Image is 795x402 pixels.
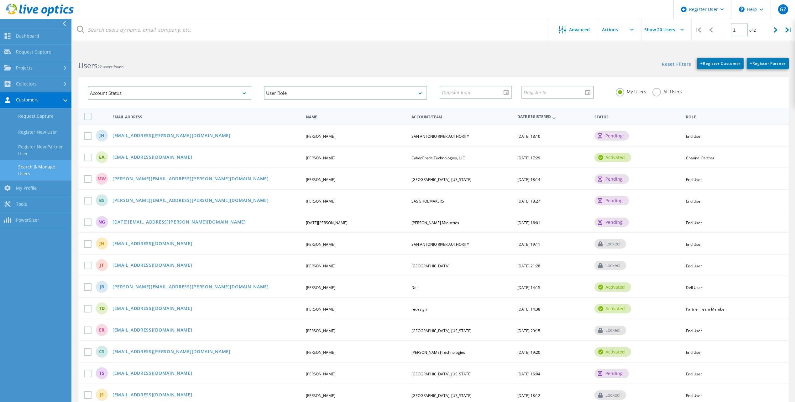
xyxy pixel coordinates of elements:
span: [DATE] 18:10 [517,134,540,139]
span: SAN ANTONIO RIVER AUTHORITY [411,242,469,247]
span: Advanced [569,28,590,32]
span: Channel Partner [686,155,714,161]
a: [PERSON_NAME][EMAIL_ADDRESS][PERSON_NAME][DOMAIN_NAME] [112,177,269,182]
span: GZ [780,7,786,12]
div: activated [594,347,631,357]
span: [PERSON_NAME] [306,263,335,269]
a: Live Optics Dashboard [6,13,74,18]
span: ER [99,328,104,332]
span: Dell [411,285,418,290]
span: BS [99,198,104,203]
div: User Role [264,86,427,100]
span: Account/Team [411,115,512,119]
span: [PERSON_NAME] [306,350,335,355]
a: [EMAIL_ADDRESS][PERSON_NAME][DOMAIN_NAME] [112,133,231,139]
span: [GEOGRAPHIC_DATA], [US_STATE] [411,177,472,182]
span: Role [686,115,779,119]
span: [DATE] 21:28 [517,263,540,269]
span: [DATE] 20:15 [517,328,540,333]
a: [PERSON_NAME][EMAIL_ADDRESS][PERSON_NAME][DOMAIN_NAME] [112,285,269,290]
a: [EMAIL_ADDRESS][DOMAIN_NAME] [112,328,192,333]
span: JS [100,393,104,397]
div: pending [594,196,629,205]
span: [DATE][PERSON_NAME] [306,220,348,225]
span: TD [99,306,105,311]
span: End User [686,263,702,269]
span: Register Partner [750,61,786,66]
a: +Register Customer [697,58,744,69]
span: MW [97,177,106,181]
span: TS [99,371,104,375]
span: SAN ANTONIO RIVER AUTHORITY [411,134,469,139]
span: SAS SHOEMAKERS [411,198,444,204]
span: Partner Team Member [686,307,726,312]
span: JB [100,285,104,289]
a: [EMAIL_ADDRESS][PERSON_NAME][DOMAIN_NAME] [112,349,231,355]
span: End User [686,220,702,225]
a: +Register Partner [747,58,789,69]
b: Users [78,60,97,70]
span: Dell User [686,285,702,290]
span: JH [99,241,104,246]
span: [GEOGRAPHIC_DATA], [US_STATE] [411,393,472,398]
span: End User [686,177,702,182]
div: pending [594,131,629,141]
span: [DATE] 14:38 [517,307,540,312]
b: + [700,61,703,66]
a: [EMAIL_ADDRESS][DOMAIN_NAME] [112,263,192,268]
span: [DATE] 14:15 [517,285,540,290]
span: [PERSON_NAME] [306,328,335,333]
span: Name [306,115,406,119]
span: [PERSON_NAME] [306,371,335,377]
span: End User [686,371,702,377]
div: locked [594,390,626,400]
svg: \n [739,7,745,12]
a: [EMAIL_ADDRESS][DOMAIN_NAME] [112,306,192,312]
span: [PERSON_NAME] [306,155,335,161]
span: [GEOGRAPHIC_DATA], [US_STATE] [411,371,472,377]
span: of 2 [749,28,756,33]
div: | [692,19,704,41]
span: [GEOGRAPHIC_DATA] [411,263,449,269]
span: [PERSON_NAME] [306,198,335,204]
a: [DATE][EMAIL_ADDRESS][PERSON_NAME][DOMAIN_NAME] [112,220,246,225]
div: locked [594,239,626,249]
div: pending [594,174,629,184]
span: NG [98,220,105,224]
span: [PERSON_NAME] [306,307,335,312]
span: [DATE] 18:12 [517,393,540,398]
span: JH [99,133,104,138]
input: Search users by name, email, company, etc. [72,19,549,41]
span: [DATE] 19:20 [517,350,540,355]
div: locked [594,261,626,270]
span: JT [100,263,104,267]
a: [PERSON_NAME][EMAIL_ADDRESS][PERSON_NAME][DOMAIN_NAME] [112,198,269,204]
a: [EMAIL_ADDRESS][DOMAIN_NAME] [112,241,192,247]
span: 22 users found [97,64,123,70]
div: pending [594,369,629,378]
a: [EMAIL_ADDRESS][DOMAIN_NAME] [112,155,192,160]
span: End User [686,350,702,355]
div: activated [594,304,631,313]
span: End User [686,393,702,398]
span: Email Address [112,115,301,119]
span: [DATE] 18:14 [517,177,540,182]
input: Register to [522,86,589,98]
span: [PERSON_NAME] [306,285,335,290]
span: [DATE] 17:29 [517,155,540,161]
span: Register Customer [700,61,740,66]
span: Status [594,115,681,119]
div: Account Status [88,86,251,100]
span: redesign [411,307,427,312]
div: locked [594,326,626,335]
a: [EMAIL_ADDRESS][DOMAIN_NAME] [112,393,192,398]
div: pending [594,218,629,227]
input: Register from [440,86,507,98]
span: [DATE] 18:27 [517,198,540,204]
span: End User [686,134,702,139]
span: [PERSON_NAME] [306,134,335,139]
span: CyberGrade Technologies, LLC [411,155,465,161]
div: activated [594,282,631,292]
b: + [750,61,752,66]
a: [EMAIL_ADDRESS][DOMAIN_NAME] [112,371,192,376]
